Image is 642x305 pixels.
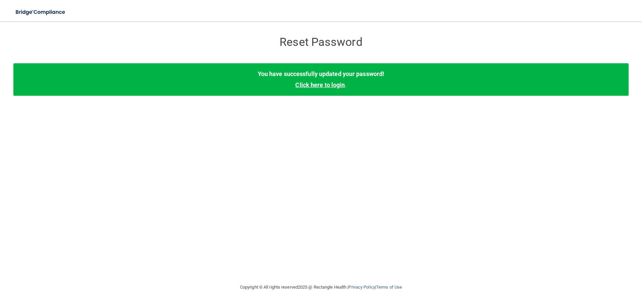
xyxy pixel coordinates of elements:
[13,63,629,95] div: .
[376,285,402,290] a: Terms of Use
[199,36,443,48] h3: Reset Password
[295,81,345,88] a: Click here to login
[10,5,72,19] img: bridge_compliance_login_screen.278c3ca4.svg
[199,277,443,298] div: Copyright © All rights reserved 2025 @ Rectangle Health | |
[348,285,375,290] a: Privacy Policy
[258,70,384,77] b: You have successfully updated your password!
